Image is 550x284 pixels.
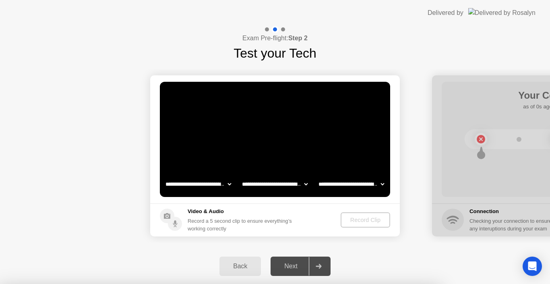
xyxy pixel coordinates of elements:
select: Available cameras [164,176,233,192]
div: Open Intercom Messenger [523,257,542,276]
h1: Test your Tech [234,44,316,63]
div: Delivered by [428,8,463,18]
div: Record Clip [344,217,387,223]
select: Available microphones [317,176,386,192]
img: Delivered by Rosalyn [468,8,536,17]
b: Step 2 [288,35,308,41]
h5: Video & Audio [188,207,295,216]
h4: Exam Pre-flight: [242,33,308,43]
div: Record a 5 second clip to ensure everything’s working correctly [188,217,295,232]
div: Back [222,263,258,270]
select: Available speakers [240,176,309,192]
div: Next [273,263,309,270]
